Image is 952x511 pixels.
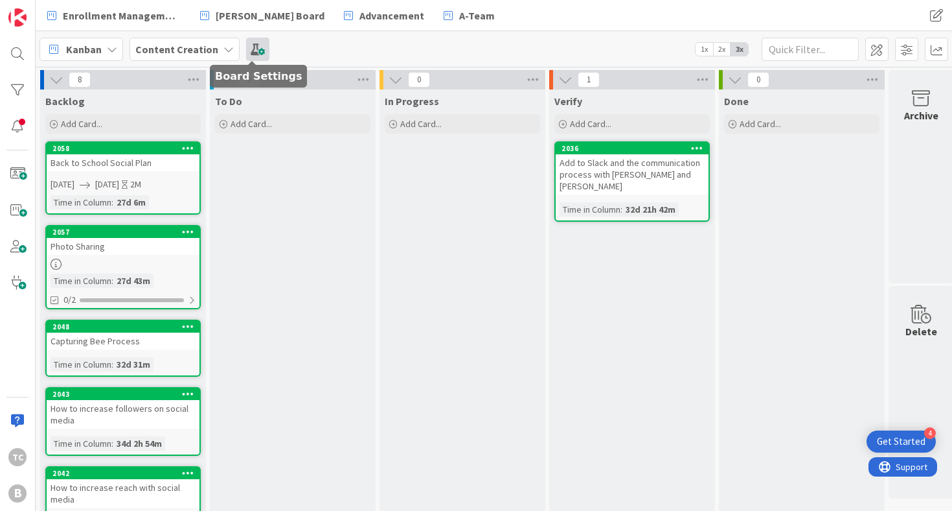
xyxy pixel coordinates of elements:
div: 2058Back to School Social Plan [47,143,199,171]
div: 2058 [52,144,199,153]
div: Time in Column [51,195,111,209]
div: 4 [924,427,936,439]
span: : [111,195,113,209]
span: Enrollment Management [63,8,181,23]
div: 34d 2h 54m [113,436,165,451]
div: Back to School Social Plan [47,154,199,171]
a: 2043How to increase followers on social mediaTime in Column:34d 2h 54m [45,387,201,456]
div: Time in Column [51,274,111,288]
div: Time in Column [51,357,111,372]
div: 2048Capturing Bee Process [47,321,199,350]
span: 1 [578,72,600,88]
span: 1x [696,43,713,56]
div: Capturing Bee Process [47,333,199,350]
span: 0 [747,72,769,88]
span: Verify [554,95,582,108]
a: 2058Back to School Social Plan[DATE][DATE]2MTime in Column:27d 6m [45,141,201,215]
span: 2x [713,43,731,56]
a: 2036Add to Slack and the communication process with [PERSON_NAME] and [PERSON_NAME]Time in Column... [554,141,710,222]
span: Kanban [66,42,102,57]
span: Advancement [359,8,424,23]
span: Done [724,95,749,108]
span: [DATE] [95,178,119,191]
div: 2048 [52,322,199,331]
div: 2042 [47,468,199,479]
span: 3x [731,43,748,56]
div: 2042How to increase reach with social media [47,468,199,508]
div: 2057Photo Sharing [47,226,199,255]
span: Add Card... [61,118,102,130]
span: Support [27,2,59,18]
span: 0/2 [63,293,76,307]
div: B [8,484,27,503]
span: Add Card... [231,118,272,130]
span: Backlog [45,95,85,108]
div: 2036Add to Slack and the communication process with [PERSON_NAME] and [PERSON_NAME] [556,143,708,195]
div: 32d 31m [113,357,153,372]
div: 2058 [47,143,199,154]
b: Content Creation [135,43,218,56]
div: Photo Sharing [47,238,199,255]
div: 2043 [52,390,199,399]
div: 2043 [47,388,199,400]
span: In Progress [385,95,439,108]
div: Time in Column [560,202,620,217]
span: : [111,357,113,372]
span: : [111,274,113,288]
span: To Do [215,95,242,108]
div: Delete [905,324,937,339]
div: 32d 21h 42m [622,202,679,217]
div: Add to Slack and the communication process with [PERSON_NAME] and [PERSON_NAME] [556,154,708,195]
div: Time in Column [51,436,111,451]
div: 27d 6m [113,195,149,209]
span: Add Card... [740,118,781,130]
span: : [111,436,113,451]
span: Add Card... [570,118,611,130]
div: Open Get Started checklist, remaining modules: 4 [867,431,936,453]
div: Archive [904,108,938,123]
span: A-Team [459,8,495,23]
div: 2036 [561,144,708,153]
a: [PERSON_NAME] Board [192,4,332,27]
span: [PERSON_NAME] Board [216,8,324,23]
a: 2048Capturing Bee ProcessTime in Column:32d 31m [45,320,201,377]
h5: Board Settings [215,70,302,82]
div: 2048 [47,321,199,333]
div: TC [8,448,27,466]
a: A-Team [436,4,503,27]
a: 2057Photo SharingTime in Column:27d 43m0/2 [45,225,201,309]
div: 2042 [52,469,199,478]
div: 2057 [47,226,199,238]
div: 2036 [556,143,708,154]
a: Advancement [336,4,432,27]
div: 2M [130,178,141,191]
span: : [620,202,622,217]
div: How to increase followers on social media [47,400,199,429]
img: Visit kanbanzone.com [8,8,27,27]
div: 27d 43m [113,274,153,288]
div: 2043How to increase followers on social media [47,388,199,429]
span: 0 [408,72,430,88]
span: 8 [69,72,91,88]
div: How to increase reach with social media [47,479,199,508]
a: Enrollment Management [40,4,188,27]
input: Quick Filter... [762,38,859,61]
span: Add Card... [400,118,442,130]
div: 2057 [52,228,199,237]
span: [DATE] [51,178,74,191]
div: Get Started [877,435,925,448]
